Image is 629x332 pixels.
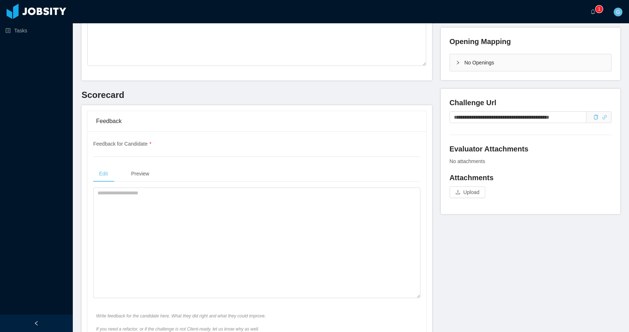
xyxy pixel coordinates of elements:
[450,144,612,154] h4: Evaluator Attachments
[602,115,607,120] i: icon: link
[590,9,596,14] i: icon: bell
[593,114,598,121] div: Copy
[616,8,620,16] span: G
[450,173,612,183] h4: Attachments
[598,5,601,13] p: 1
[593,115,598,120] i: icon: copy
[450,36,511,47] h4: Opening Mapping
[82,89,432,101] h3: Scorecard
[5,23,67,38] a: icon: profileTasks
[450,54,611,71] div: icon: rightNo Openings
[93,166,114,182] div: Edit
[450,186,485,198] button: icon: uploadUpload
[450,158,612,165] div: No attachments
[93,141,151,147] span: Feedback for Candidate
[450,189,485,195] span: icon: uploadUpload
[96,111,418,131] div: Feedback
[596,5,603,13] sup: 1
[602,114,607,120] a: icon: link
[456,60,460,65] i: icon: right
[450,98,612,108] h4: Challenge Url
[125,166,155,182] div: Preview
